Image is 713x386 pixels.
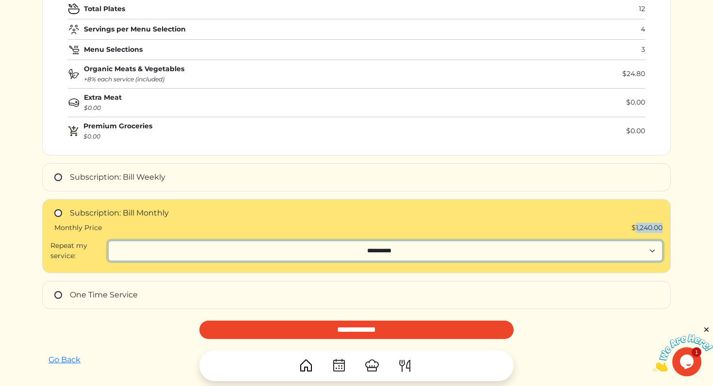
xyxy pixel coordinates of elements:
[84,24,186,34] strong: Servings per Menu Selection
[50,241,108,261] span: Repeat my service:
[83,122,152,130] strong: Premium Groceries
[70,290,138,299] span: One Time Service
[54,223,102,233] div: Monthly Price
[84,45,143,55] strong: Menu Selections
[68,3,80,15] img: plate_medium_icon-e045dfd5cac101296ac37c6c512ae1b2bf7298469c6406fb320d813940e28050.svg
[632,223,663,233] div: $1,240.00
[622,69,645,79] div: $24.80
[84,104,101,111] span: $0.00
[84,4,125,14] strong: Total Plates
[83,133,100,140] span: $0.00
[84,64,184,73] strong: Organic Meats & Vegetables
[397,358,413,373] img: ForkKnife-55491504ffdb50bab0c1e09e7649658475375261d09fd45db06cec23bce548bf.svg
[54,173,62,181] input: Subscription: Bill Weekly
[54,209,62,217] input: Subscription: Bill Monthly
[68,23,80,35] img: users-group-f3c9345611b1a2b1092ab9a4f439ac097d827a523e23c74d1db29542e094688d.svg
[639,4,645,14] div: 12
[68,68,80,80] img: natural-food-24e544fcef0d753ee7478663568a396ddfcde3812772f870894636ce272f7b23.svg
[70,172,165,182] span: Subscription: Bill Weekly
[70,208,169,217] span: Subscription: Bill Monthly
[68,125,80,137] img: add_shopping_cart-b0dd1793611ace618573b39d18508871c080986b1333758cd0339b587658d249.svg
[68,44,80,56] img: pan-03-22b2d27afe76b5b8ac93af3fa79042a073eb7c635289ef4c7fe901eadbf07da4.svg
[641,45,645,55] div: 3
[54,291,62,299] input: One Time Service
[84,76,164,83] span: +8% each service (included)
[364,358,380,373] img: ChefHat-a374fb509e4f37eb0702ca99f5f64f3b6956810f32a249b33092029f8484b388.svg
[331,358,347,373] img: CalendarDots-5bcf9d9080389f2a281d69619e1c85352834be518fbc73d9501aef674afc0d57.svg
[626,126,645,136] div: $0.00
[298,358,314,373] img: House-9bf13187bcbb5817f509fe5e7408150f90897510c4275e13d0d5fca38e0b5951.svg
[626,97,645,108] div: $0.00
[68,97,80,108] img: steak-6e08c93e7e9ec255f9c954c9348fbf7018d170ae40dd418b91ae326e65f4af43.svg
[84,93,122,102] strong: Extra Meat
[641,24,645,34] div: 4
[653,325,713,371] iframe: chat widget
